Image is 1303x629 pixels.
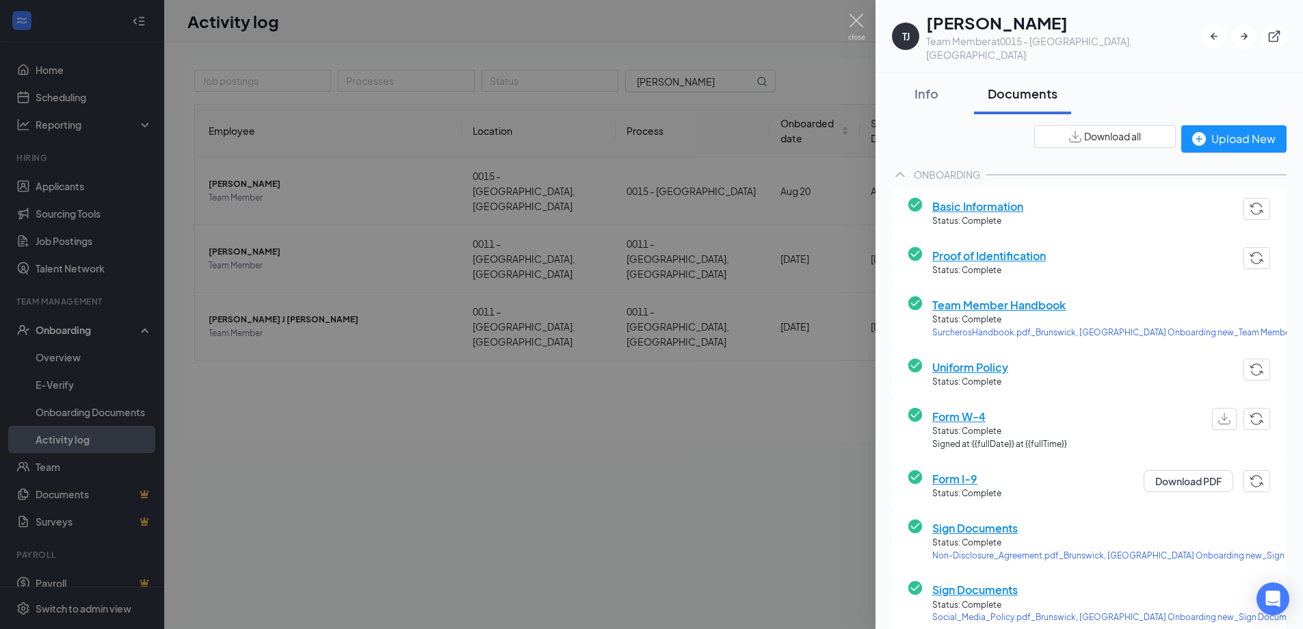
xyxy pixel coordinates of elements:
[1192,130,1276,147] div: Upload New
[1084,129,1141,144] span: Download all
[932,470,1001,487] span: Form I-9
[1262,24,1287,49] button: ExternalLink
[906,85,947,102] div: Info
[1232,24,1256,49] button: ArrowRight
[1256,582,1289,615] div: Open Intercom Messenger
[932,487,1001,500] span: Status: Complete
[1181,125,1287,153] button: Upload New
[932,438,1067,451] span: Signed at: {{fullDate}} at {{fullTime}}
[932,215,1023,228] span: Status: Complete
[1202,24,1226,49] button: ArrowLeftNew
[932,408,1067,425] span: Form W-4
[932,425,1067,438] span: Status: Complete
[988,85,1057,102] div: Documents
[1267,29,1281,43] svg: ExternalLink
[902,29,910,43] div: TJ
[1034,125,1176,148] button: Download all
[1144,470,1233,492] button: Download PDF
[926,34,1202,62] div: Team Member at 0015 - [GEOGRAPHIC_DATA], [GEOGRAPHIC_DATA]
[932,247,1046,264] span: Proof of Identification
[914,168,981,181] div: ONBOARDING
[932,376,1008,389] span: Status: Complete
[1237,29,1251,43] svg: ArrowRight
[932,198,1023,215] span: Basic Information
[932,264,1046,277] span: Status: Complete
[932,359,1008,376] span: Uniform Policy
[1207,29,1221,43] svg: ArrowLeftNew
[892,166,908,183] svg: ChevronUp
[926,11,1202,34] h1: [PERSON_NAME]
